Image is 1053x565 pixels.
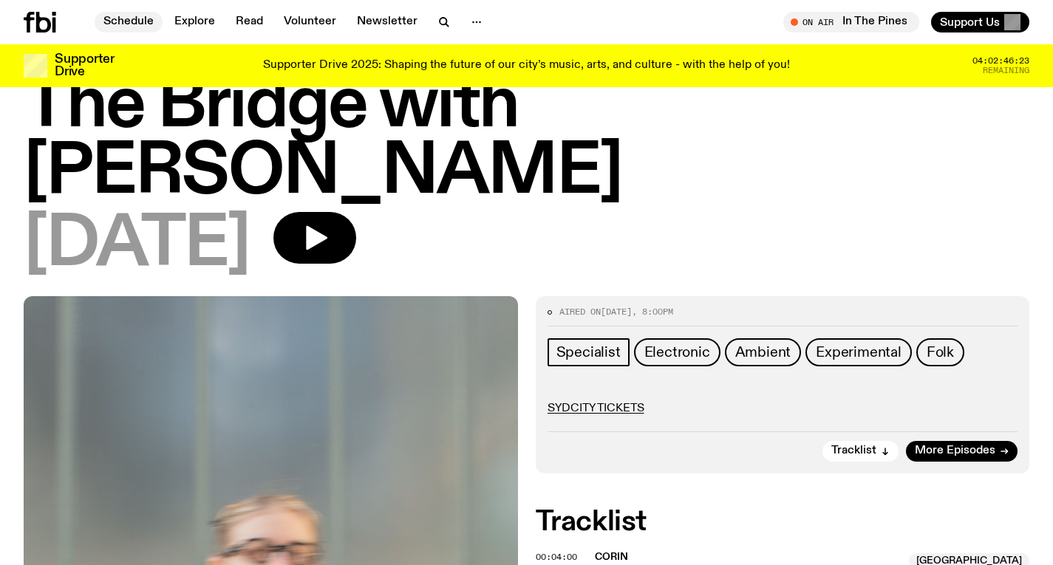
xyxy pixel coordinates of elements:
span: Experimental [816,344,902,360]
button: On AirIn The Pines [783,12,919,32]
p: Supporter Drive 2025: Shaping the future of our city’s music, arts, and culture - with the help o... [263,59,790,72]
a: SYDCITY TICKETS [548,403,644,414]
a: Experimental [805,338,912,366]
button: Support Us [931,12,1029,32]
a: Newsletter [348,12,426,32]
span: Electronic [644,344,710,360]
a: Read [227,12,272,32]
h1: The Bridge with [PERSON_NAME] [24,73,1029,206]
span: CORIN [595,552,628,562]
a: Specialist [548,338,630,366]
a: Schedule [95,12,163,32]
span: Support Us [940,16,1000,29]
span: Specialist [556,344,621,360]
a: Explore [166,12,224,32]
a: Volunteer [275,12,345,32]
span: Folk [927,344,954,360]
button: 00:04:00 [536,553,577,561]
span: Aired on [559,306,601,318]
a: More Episodes [906,441,1018,462]
a: Electronic [634,338,720,366]
span: , 8:00pm [632,306,673,318]
a: Ambient [725,338,802,366]
h2: Tracklist [536,509,1030,535]
span: Remaining [983,66,1029,75]
span: More Episodes [915,445,995,456]
span: [DATE] [601,306,632,318]
span: 00:04:00 [536,551,577,563]
span: 04:02:46:23 [972,57,1029,65]
span: [DATE] [24,212,250,278]
h3: Supporter Drive [55,53,114,78]
a: Folk [916,338,964,366]
span: Ambient [735,344,791,360]
span: Tracklist [831,445,876,456]
button: Tracklist [822,441,899,462]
